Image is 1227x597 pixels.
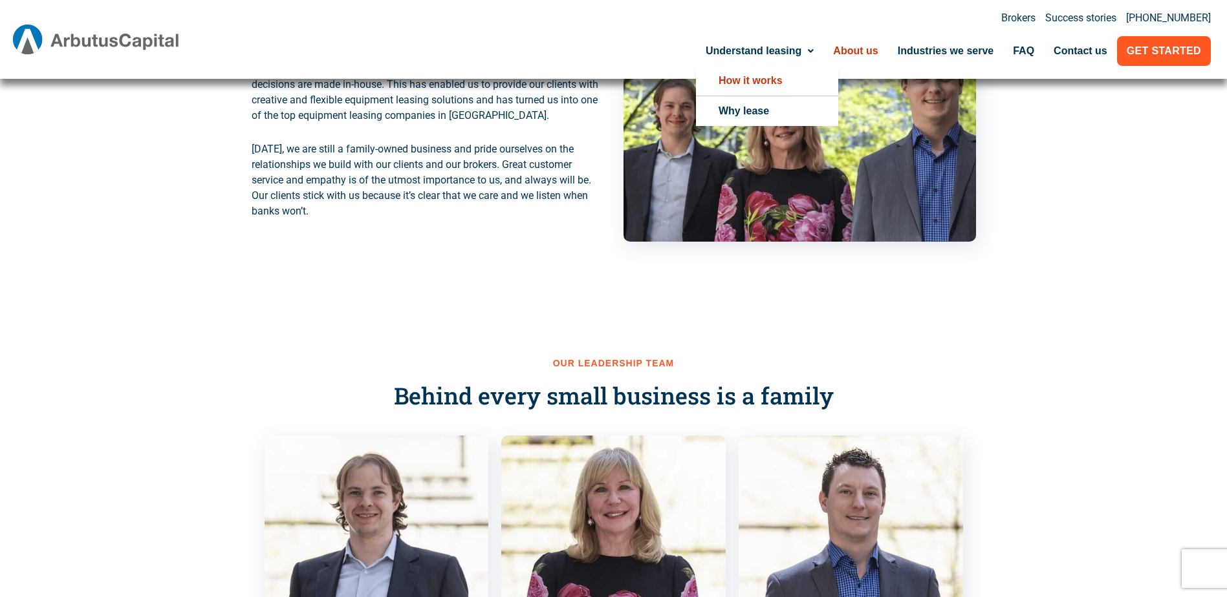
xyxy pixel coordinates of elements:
[252,358,976,369] h2: Our leadership team
[1117,36,1211,66] a: Get Started
[1045,13,1116,23] a: Success stories
[696,96,838,126] a: Why lease
[1126,13,1211,23] a: [PHONE_NUMBER]
[252,141,604,219] p: [DATE], we are still a family-owned business and pride ourselves on the relationships we build wi...
[823,36,887,66] a: About us
[252,46,604,123] p: Founded in [DATE], our business quickly grew because we have always held a unique position in the...
[888,36,1004,66] a: Industries we serve
[1001,13,1036,23] a: Brokers
[1003,36,1044,66] a: FAQ
[252,382,976,410] h3: Behind every small business is a family
[696,36,823,66] a: Understand leasing
[696,66,838,96] a: How it works
[1044,36,1117,66] a: Contact us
